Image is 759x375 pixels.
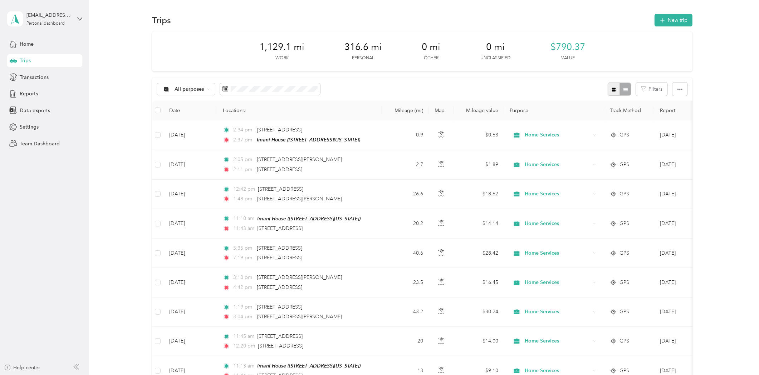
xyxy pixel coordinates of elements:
iframe: Everlance-gr Chat Button Frame [719,335,759,375]
span: Transactions [20,74,49,81]
span: 11:43 am [233,225,254,232]
span: 0 mi [422,41,440,53]
th: Purpose [504,101,604,120]
span: Home Services [525,190,591,198]
td: Aug 2025 [654,327,719,356]
span: [STREET_ADDRESS] [258,225,303,231]
td: $14.00 [454,327,504,356]
th: Report [654,101,719,120]
span: 3:04 pm [233,313,254,321]
p: Value [561,55,575,61]
td: Aug 2025 [654,209,719,239]
p: Personal [352,55,374,61]
td: 20.2 [382,209,429,239]
span: 2:11 pm [233,166,254,174]
span: 5:35 pm [233,244,254,252]
span: 11:10 am [233,215,254,222]
span: [STREET_ADDRESS] [258,343,304,349]
td: $28.42 [454,239,504,268]
td: 0.9 [382,120,429,150]
th: Locations [217,101,382,120]
td: [DATE] [163,239,217,268]
span: Imani House ([STREET_ADDRESS][US_STATE]) [257,137,360,142]
th: Mileage (mi) [382,101,429,120]
th: Map [429,101,454,120]
span: All purposes [175,87,205,92]
span: GPS [620,337,629,345]
span: 2:37 pm [233,136,254,144]
td: Aug 2025 [654,150,719,179]
span: Reports [20,90,38,97]
span: 7:19 pm [233,254,254,262]
td: $14.14 [454,209,504,239]
td: $18.62 [454,180,504,209]
td: 2.7 [382,150,429,179]
p: Work [275,55,289,61]
td: $1.89 [454,150,504,179]
td: 43.2 [382,297,429,327]
span: Home Services [525,337,591,345]
h1: Trips [152,16,171,24]
span: GPS [620,279,629,286]
span: [STREET_ADDRESS] [257,127,302,133]
span: 11:13 am [233,362,254,370]
span: Home Services [525,279,591,286]
span: 12:20 pm [233,342,255,350]
td: Aug 2025 [654,180,719,209]
span: Home Services [525,367,591,375]
p: Unclassified [480,55,510,61]
span: GPS [620,308,629,316]
span: Home Services [525,131,591,139]
span: GPS [620,220,629,227]
span: Home [20,40,34,48]
span: [STREET_ADDRESS][PERSON_NAME] [257,314,342,320]
span: GPS [620,161,629,169]
div: Help center [4,364,40,371]
span: Home Services [525,161,591,169]
td: $0.63 [454,120,504,150]
span: 1:48 pm [233,195,254,203]
span: [STREET_ADDRESS] [257,255,302,261]
td: [DATE] [163,297,217,327]
button: Filters [636,82,667,96]
td: $16.45 [454,268,504,297]
p: Other [424,55,439,61]
span: [STREET_ADDRESS] [257,284,302,290]
span: 3:10 pm [233,274,254,281]
td: [DATE] [163,209,217,239]
td: Aug 2025 [654,297,719,327]
span: 1,129.1 mi [259,41,304,53]
span: 11:45 am [233,332,254,340]
span: GPS [620,131,629,139]
span: 0 mi [486,41,505,53]
th: Track Method [604,101,654,120]
th: Date [163,101,217,120]
span: GPS [620,190,629,198]
td: 40.6 [382,239,429,268]
span: Imani House ([STREET_ADDRESS][US_STATE]) [258,216,361,221]
span: Data exports [20,107,50,114]
span: Trips [20,57,31,64]
span: Team Dashboard [20,140,60,147]
button: New trip [655,14,692,26]
span: 316.6 mi [344,41,382,53]
td: 26.6 [382,180,429,209]
td: [DATE] [163,268,217,297]
span: [STREET_ADDRESS] [257,166,302,172]
td: 23.5 [382,268,429,297]
span: GPS [620,249,629,257]
td: [DATE] [163,150,217,179]
span: 2:05 pm [233,156,254,164]
td: $30.24 [454,297,504,327]
td: 20 [382,327,429,356]
span: [STREET_ADDRESS] [258,186,304,192]
span: 12:42 pm [233,185,255,193]
span: $790.37 [550,41,585,53]
td: Aug 2025 [654,268,719,297]
span: 4:42 pm [233,284,254,291]
span: Home Services [525,249,591,257]
td: Aug 2025 [654,239,719,268]
td: [DATE] [163,120,217,150]
td: [DATE] [163,180,217,209]
div: Personal dashboard [26,21,65,26]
